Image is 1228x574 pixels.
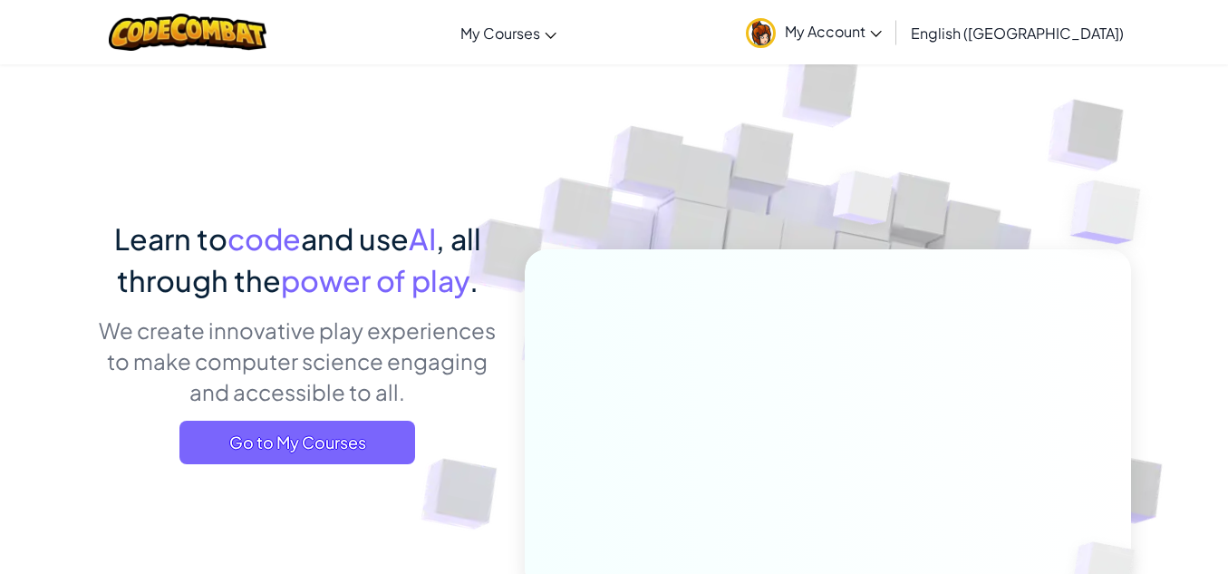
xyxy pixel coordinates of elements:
span: AI [409,220,436,257]
span: code [227,220,301,257]
span: My Account [785,22,882,41]
span: English ([GEOGRAPHIC_DATA]) [911,24,1124,43]
img: Overlap cubes [798,135,929,270]
a: My Account [737,4,891,61]
span: My Courses [460,24,540,43]
span: Learn to [114,220,227,257]
a: English ([GEOGRAPHIC_DATA]) [902,8,1133,57]
img: avatar [746,18,776,48]
img: Overlap cubes [1034,136,1191,289]
a: Go to My Courses [179,421,415,464]
span: and use [301,220,409,257]
p: We create innovative play experiences to make computer science engaging and accessible to all. [98,315,498,407]
img: CodeCombat logo [109,14,267,51]
a: My Courses [451,8,566,57]
span: power of play [281,262,469,298]
span: . [469,262,479,298]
